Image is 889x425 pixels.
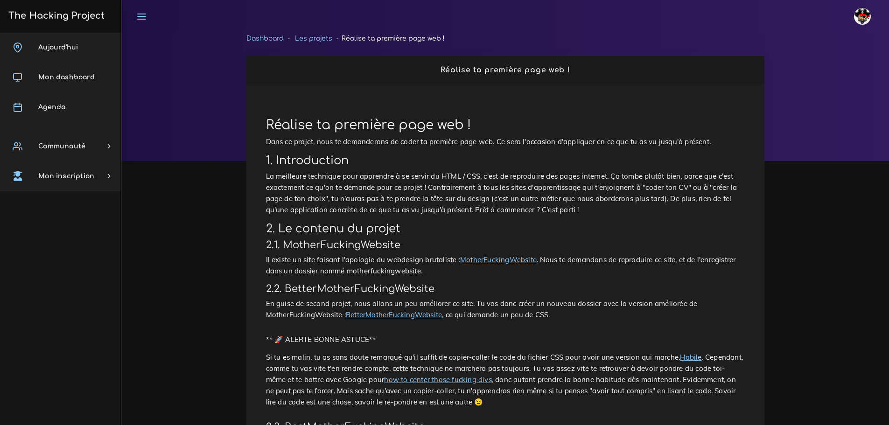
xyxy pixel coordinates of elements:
span: Agenda [38,104,65,111]
p: Il existe un site faisant l'apologie du webdesign brutaliste : . Nous te demandons de reproduire ... [266,254,745,277]
a: BetterMotherFuckingWebsite [346,310,442,319]
p: Dans ce projet, nous te demanderons de coder ta première page web. Ce sera l'occasion d'appliquer... [266,136,745,147]
h2: 1. Introduction [266,154,745,167]
span: Aujourd'hui [38,44,78,51]
a: how to center those fucking divs [384,375,491,384]
p: En guise de second projet, nous allons un peu améliorer ce site. Tu vas donc créer un nouveau dos... [266,298,745,320]
img: avatar [854,8,871,25]
span: Mon inscription [38,173,94,180]
span: Communauté [38,143,85,150]
p: ** 🚀 ALERTE BONNE ASTUCE** [266,334,745,345]
li: Réalise ta première page web ! [332,33,445,44]
h3: 2.1. MotherFuckingWebsite [266,239,745,251]
span: Mon dashboard [38,74,95,81]
h2: Réalise ta première page web ! [256,66,755,75]
h3: The Hacking Project [6,11,105,21]
a: Les projets [295,35,332,42]
a: MotherFuckingWebsite [460,255,537,264]
a: Dashboard [246,35,284,42]
h1: Réalise ta première page web ! [266,118,745,133]
p: Si tu es malin, tu as sans doute remarqué qu'il suffit de copier-coller le code du fichier CSS po... [266,352,745,408]
h2: 2. Le contenu du projet [266,222,745,236]
h3: 2.2. BetterMotherFuckingWebsite [266,283,745,295]
a: Habile [680,353,701,362]
p: La meilleure technique pour apprendre à se servir du HTML / CSS, c'est de reproduire des pages in... [266,171,745,216]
